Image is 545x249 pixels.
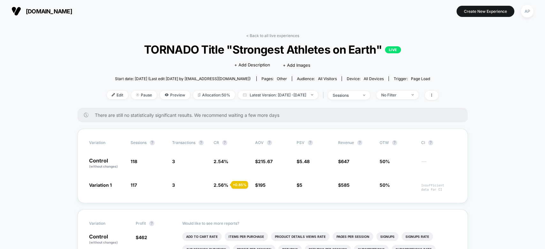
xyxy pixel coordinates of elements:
[136,93,139,96] img: end
[341,159,349,164] span: 647
[214,140,219,145] span: CR
[182,232,222,241] li: Add To Cart Rate
[10,6,74,16] button: [DOMAIN_NAME]
[136,221,146,226] span: Profit
[357,140,362,145] button: ?
[318,76,337,81] span: All Visitors
[89,158,124,169] p: Control
[311,94,313,95] img: end
[297,159,310,164] span: $
[381,93,407,97] div: No Filter
[338,140,354,145] span: Revenue
[271,232,329,241] li: Product Details Views Rate
[380,159,390,164] span: 50%
[333,93,358,98] div: sessions
[380,140,415,145] span: OTW
[457,6,514,17] button: Create New Experience
[131,91,157,99] span: Pause
[123,43,421,56] span: TORNADO Title "Strongest Athletes on Earth"
[519,5,535,18] button: AP
[380,182,390,188] span: 50%
[297,140,305,145] span: PSV
[421,160,456,169] span: ---
[243,93,246,96] img: calendar
[95,112,455,118] span: There are still no statistically significant results. We recommend waiting a few more days
[363,94,365,96] img: end
[255,159,273,164] span: $
[428,140,433,145] button: ?
[172,159,175,164] span: 3
[89,140,124,145] span: Variation
[521,5,534,18] div: AP
[255,140,264,145] span: AOV
[308,140,313,145] button: ?
[136,235,147,240] span: $
[421,183,456,192] span: Insufficient data for CI
[182,221,456,226] p: Would like to see more reports?
[342,76,389,81] span: Device:
[11,6,21,16] img: Visually logo
[89,164,118,168] span: (without changes)
[89,240,118,244] span: (without changes)
[131,182,137,188] span: 117
[246,33,299,38] a: < Back to all live experiences
[193,91,235,99] span: Allocation: 50%
[139,235,147,240] span: 462
[222,140,227,145] button: ?
[172,182,175,188] span: 3
[299,182,302,188] span: 5
[421,140,456,145] span: CI
[267,140,272,145] button: ?
[89,221,124,226] span: Variation
[321,91,328,100] span: |
[261,76,287,81] div: Pages:
[392,140,397,145] button: ?
[149,221,154,226] button: ?
[107,91,128,99] span: Edit
[172,140,195,145] span: Transactions
[376,232,398,241] li: Signups
[283,63,310,68] span: + Add Images
[412,94,414,95] img: end
[338,159,349,164] span: $
[385,46,401,53] p: LIVE
[131,159,137,164] span: 118
[89,234,129,245] p: Control
[199,140,204,145] button: ?
[131,140,147,145] span: Sessions
[214,159,228,164] span: 2.54 %
[115,76,251,81] span: Start date: [DATE] (Last edit [DATE] by [EMAIL_ADDRESS][DOMAIN_NAME])
[297,182,302,188] span: $
[198,93,201,97] img: rebalance
[258,182,266,188] span: 195
[258,159,273,164] span: 215.67
[150,140,155,145] button: ?
[26,8,72,15] span: [DOMAIN_NAME]
[234,62,270,68] span: + Add Description
[112,93,115,96] img: edit
[297,76,337,81] div: Audience:
[225,232,268,241] li: Items Per Purchase
[231,181,248,189] div: + 0.85 %
[402,232,433,241] li: Signups Rate
[394,76,430,81] div: Trigger:
[338,182,350,188] span: $
[341,182,350,188] span: 585
[411,76,430,81] span: Page Load
[277,76,287,81] span: other
[214,182,228,188] span: 2.56 %
[255,182,266,188] span: $
[333,232,373,241] li: Pages Per Session
[299,159,310,164] span: 5.48
[160,91,190,99] span: Preview
[89,182,112,188] span: Variation 1
[364,76,384,81] span: all devices
[238,91,318,99] span: Latest Version: [DATE] - [DATE]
